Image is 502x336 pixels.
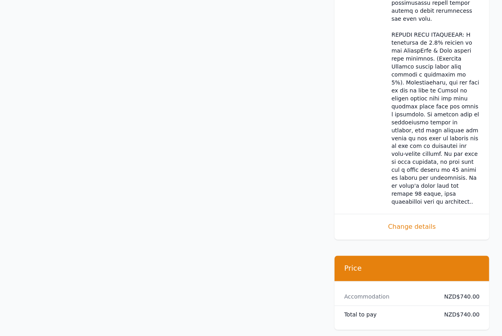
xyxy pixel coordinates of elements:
[344,293,432,301] dt: Accommodation
[344,264,480,273] h3: Price
[344,311,432,319] dt: Total to pay
[439,293,480,301] dd: NZD$740.00
[439,311,480,319] dd: NZD$740.00
[344,222,480,232] span: Change details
